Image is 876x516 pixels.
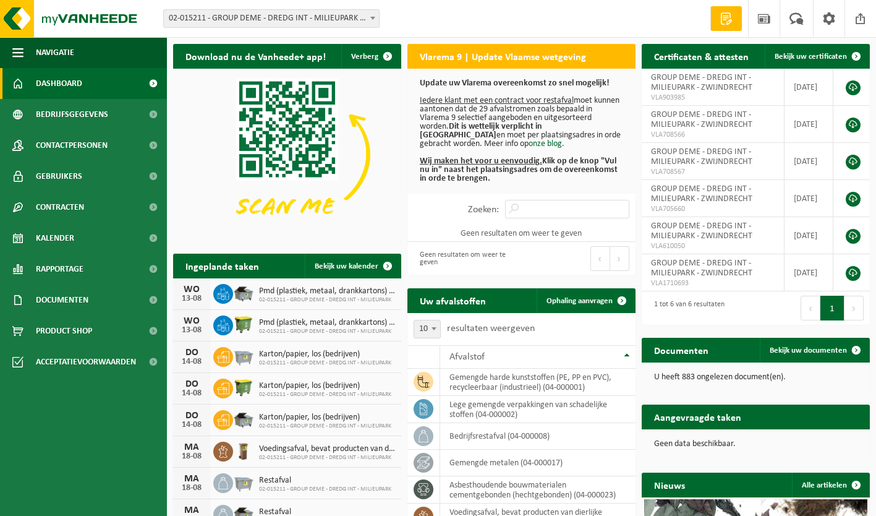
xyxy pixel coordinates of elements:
[315,262,378,270] span: Bekijk uw kalender
[651,204,775,214] span: VLA705660
[179,484,204,492] div: 18-08
[440,396,636,423] td: lege gemengde verpakkingen van schadelijke stoffen (04-000002)
[648,295,725,322] div: 1 tot 6 van 6 resultaten
[36,285,88,316] span: Documenten
[651,167,775,177] span: VLA708567
[179,379,204,389] div: DO
[642,338,721,362] h2: Documenten
[590,246,610,271] button: Previous
[642,405,754,429] h2: Aangevraagde taken
[651,259,752,278] span: GROUP DEME - DREDG INT - MILIEUPARK - ZWIJNDRECHT
[36,192,84,223] span: Contracten
[407,44,598,68] h2: Vlarema 9 | Update Vlaamse wetgeving
[233,282,254,303] img: WB-5000-GAL-GY-01
[36,161,82,192] span: Gebruikers
[414,320,440,338] span: 10
[233,345,254,366] img: WB-2500-GAL-GY-01
[259,476,391,486] span: Restafval
[414,320,441,338] span: 10
[179,348,204,358] div: DO
[651,241,775,251] span: VLA610050
[785,69,833,106] td: [DATE]
[179,295,204,303] div: 13-08
[654,373,857,382] p: U heeft 883 ongelezen document(en).
[36,223,74,254] span: Kalender
[420,122,542,140] b: Dit is wettelijk verplicht in [GEOGRAPHIC_DATA]
[770,346,847,355] span: Bekijk uw documenten
[651,110,752,129] span: GROUP DEME - DREDG INT - MILIEUPARK - ZWIJNDRECHT
[407,225,636,242] td: Geen resultaten om weer te geven
[546,297,613,305] span: Ophaling aanvragen
[407,288,498,312] h2: Uw afvalstoffen
[651,147,752,166] span: GROUP DEME - DREDG INT - MILIEUPARK - ZWIJNDRECHT
[440,423,636,450] td: bedrijfsrestafval (04-000008)
[440,476,636,504] td: asbesthoudende bouwmaterialen cementgebonden (hechtgebonden) (04-000023)
[259,318,395,328] span: Pmd (plastiek, metaal, drankkartons) (bedrijven)
[420,157,542,166] u: Wij maken het voor u eenvoudig.
[642,473,697,497] h2: Nieuws
[179,421,204,429] div: 14-08
[259,423,391,430] span: 02-015211 - GROUP DEME - DREDG INT - MILIEUPARK
[440,369,636,396] td: gemengde harde kunststoffen (PE, PP en PVC), recycleerbaar (industrieel) (04-000001)
[792,473,869,497] a: Alle artikelen
[179,358,204,366] div: 14-08
[179,505,204,515] div: MA
[651,221,752,241] span: GROUP DEME - DREDG INT - MILIEUPARK - ZWIJNDRECHT
[785,106,833,143] td: [DATE]
[760,338,869,363] a: Bekijk uw documenten
[179,326,204,335] div: 13-08
[785,217,833,254] td: [DATE]
[179,285,204,295] div: WO
[173,254,271,278] h2: Ingeplande taken
[179,316,204,326] div: WO
[179,474,204,484] div: MA
[179,411,204,421] div: DO
[420,79,623,183] p: moet kunnen aantonen dat de 29 afvalstromen zoals bepaald in Vlarema 9 selectief aangeboden en ui...
[610,246,629,271] button: Next
[785,180,833,217] td: [DATE]
[420,79,610,88] b: Update uw Vlarema overeenkomst zo snel mogelijk!
[36,346,136,377] span: Acceptatievoorwaarden
[259,359,391,367] span: 02-015211 - GROUP DEME - DREDG INT - MILIEUPARK
[36,37,74,68] span: Navigatie
[341,44,400,69] button: Verberg
[259,350,391,359] span: Karton/papier, los (bedrijven)
[414,245,516,272] div: Geen resultaten om weer te geven
[785,143,833,180] td: [DATE]
[259,454,395,462] span: 02-015211 - GROUP DEME - DREDG INT - MILIEUPARK
[233,471,254,492] img: WB-2500-GAL-GY-01
[233,440,254,461] img: WB-0140-HPE-BN-01
[351,53,378,61] span: Verberg
[537,288,634,313] a: Ophaling aanvragen
[36,68,82,99] span: Dashboard
[163,9,380,28] span: 02-015211 - GROUP DEME - DREDG INT - MILIEUPARK - ZWIJNDRECHT
[36,316,92,346] span: Product Shop
[654,440,857,449] p: Geen data beschikbaar.
[447,324,535,333] label: resultaten weergeven
[164,10,379,27] span: 02-015211 - GROUP DEME - DREDG INT - MILIEUPARK - ZWIJNDRECHT
[775,53,847,61] span: Bekijk uw certificaten
[529,139,564,148] a: onze blog.
[651,73,752,92] span: GROUP DEME - DREDG INT - MILIEUPARK - ZWIJNDRECHT
[801,296,820,320] button: Previous
[449,352,485,362] span: Afvalstof
[179,389,204,398] div: 14-08
[820,296,844,320] button: 1
[651,184,752,204] span: GROUP DEME - DREDG INT - MILIEUPARK - ZWIJNDRECHT
[420,96,574,105] u: Iedere klant met een contract voor restafval
[420,157,618,183] b: Klik op de knop "Vul nu in" naast het plaatsingsadres om de overeenkomst in orde te brengen.
[233,314,254,335] img: WB-1100-HPE-GN-50
[259,296,395,304] span: 02-015211 - GROUP DEME - DREDG INT - MILIEUPARK
[173,44,338,68] h2: Download nu de Vanheede+ app!
[844,296,864,320] button: Next
[36,130,108,161] span: Contactpersonen
[36,254,83,285] span: Rapportage
[173,69,401,240] img: Download de VHEPlus App
[259,413,391,423] span: Karton/papier, los (bedrijven)
[36,99,108,130] span: Bedrijfsgegevens
[765,44,869,69] a: Bekijk uw certificaten
[259,328,395,335] span: 02-015211 - GROUP DEME - DREDG INT - MILIEUPARK
[179,442,204,452] div: MA
[440,450,636,476] td: gemengde metalen (04-000017)
[233,377,254,398] img: WB-1100-HPE-GN-50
